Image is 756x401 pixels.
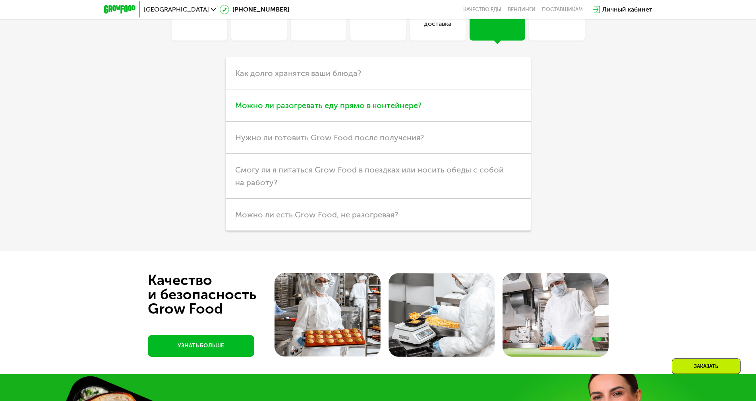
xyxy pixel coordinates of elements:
a: Качество еды [463,6,501,13]
div: поставщикам [542,6,583,13]
div: Похудение [302,10,336,29]
div: Хранение [482,10,512,29]
div: Кешбэк [247,10,271,29]
div: Качество и безопасность Grow Food [148,273,286,316]
div: Продукты [363,10,394,29]
span: Можно ли есть Grow Food, не разогревая? [235,210,398,219]
a: Вендинги [508,6,536,13]
a: [PHONE_NUMBER] [220,5,289,14]
div: Оплата и доставка [410,10,466,29]
div: Личный кабинет [602,5,652,14]
div: Линейки [186,10,213,29]
span: Смогу ли я питаться Grow Food в поездках или носить обеды с собой на работу? [235,165,504,187]
div: Заказать [672,358,741,374]
span: Можно ли разогревать еду прямо в контейнере? [235,101,422,110]
div: Общие вопросы [532,10,582,29]
span: Нужно ли готовить Grow Food после получения? [235,133,424,142]
a: УЗНАТЬ БОЛЬШЕ [148,335,254,357]
span: Как долго хранятся ваши блюда? [235,68,361,78]
span: [GEOGRAPHIC_DATA] [144,6,209,13]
